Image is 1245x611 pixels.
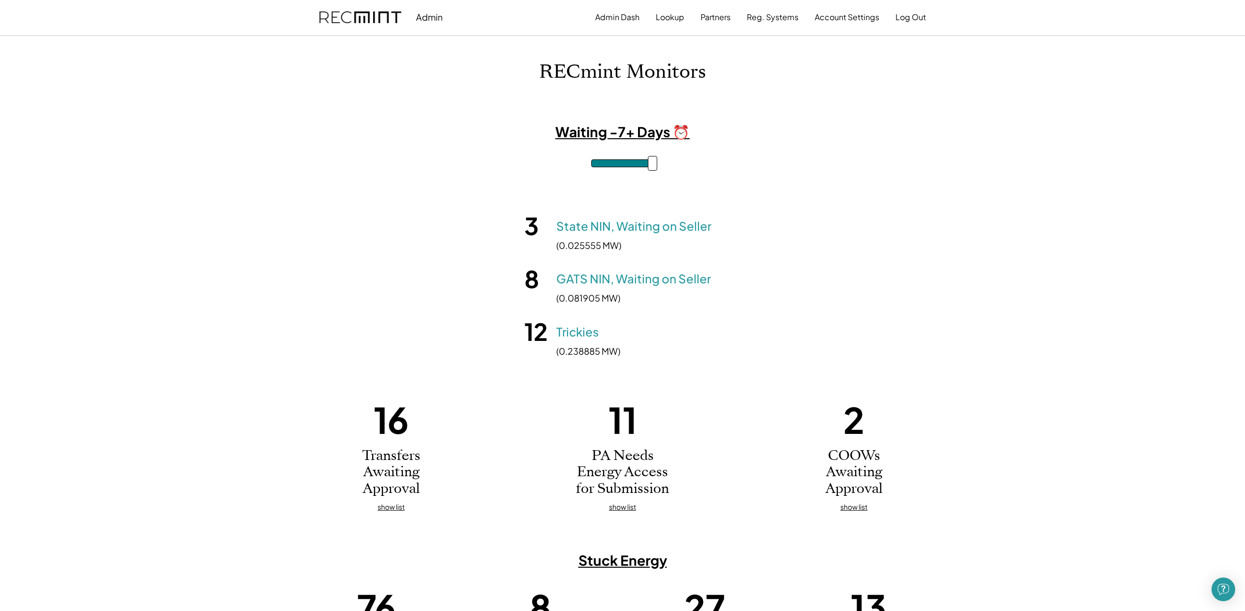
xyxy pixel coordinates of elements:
[595,7,639,27] button: Admin Dash
[609,502,636,511] u: show list
[556,271,711,287] a: GATS NIN, Waiting on Seller
[656,7,684,27] button: Lookup
[374,397,409,443] h1: 16
[556,345,620,357] div: (0.238885 MW)
[539,61,706,84] h1: RECmint Monitors
[378,502,405,511] u: show list
[319,11,401,24] img: recmint-logotype%403x.png
[416,11,443,23] div: Admin
[608,397,637,443] h1: 11
[574,448,672,497] h2: PA Needs Energy Access for Submission
[342,448,441,497] h2: Transfers Awaiting Approval
[747,7,798,27] button: Reg. Systems
[701,7,731,27] button: Partners
[556,324,599,340] a: Trickies
[815,7,879,27] button: Account Settings
[524,211,551,241] h1: 3
[895,7,926,27] button: Log Out
[556,239,621,251] div: (0.025555 MW)
[805,448,903,497] h2: COOWs Awaiting Approval
[840,502,867,511] u: show list
[843,397,864,443] h1: 2
[524,316,551,347] h1: 12
[1212,578,1235,601] div: Open Intercom Messenger
[524,264,551,294] h1: 8
[556,292,620,304] div: (0.081905 MW)
[556,218,711,235] a: State NIN, Waiting on Seller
